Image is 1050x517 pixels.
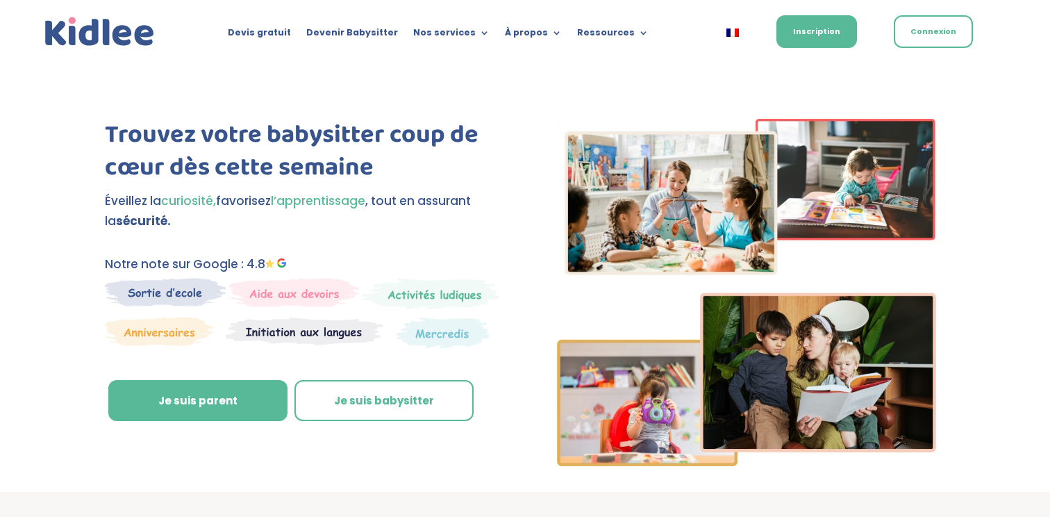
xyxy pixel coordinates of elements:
[271,192,365,209] span: l’apprentissage
[396,317,490,349] img: Thematique
[105,119,502,191] h1: Trouvez votre babysitter coup de cœur dès cette semaine
[161,192,216,209] span: curiosité,
[229,278,360,307] img: weekends
[108,380,287,422] a: Je suis parent
[105,317,213,346] img: Anniversaire
[228,28,291,43] a: Devis gratuit
[105,191,502,231] p: Éveillez la favorisez , tout en assurant la
[226,317,383,346] img: Atelier thematique
[42,14,158,50] img: logo_kidlee_bleu
[776,15,857,48] a: Inscription
[362,278,499,310] img: Mercredi
[557,454,936,470] picture: Imgs-2
[577,28,649,43] a: Ressources
[726,28,739,37] img: Français
[413,28,490,43] a: Nos services
[105,278,226,306] img: Sortie decole
[116,213,171,229] strong: sécurité.
[306,28,398,43] a: Devenir Babysitter
[505,28,562,43] a: À propos
[294,380,474,422] a: Je suis babysitter
[105,254,502,274] p: Notre note sur Google : 4.8
[894,15,973,48] a: Connexion
[42,14,158,50] a: Kidlee Logo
